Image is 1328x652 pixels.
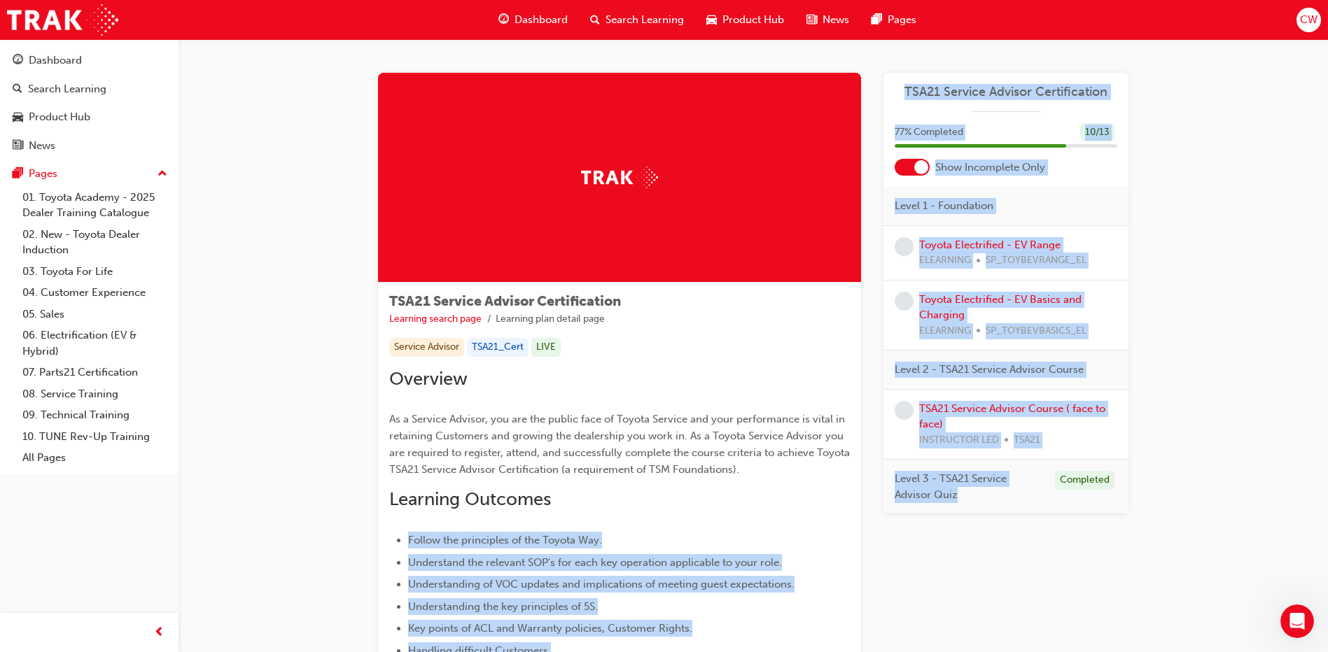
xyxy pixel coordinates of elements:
span: news-icon [806,11,817,29]
div: LIVE [531,338,561,357]
span: guage-icon [498,11,509,29]
span: Understanding of VOC updates and implications of meeting guest expectations. [408,578,795,590]
span: Understand the relevant SOP's for each key operation applicable to your role. [408,556,782,569]
a: Product Hub [6,104,173,130]
a: Search Learning [6,76,173,102]
span: Follow the principles of the Toyota Way. [408,534,602,546]
span: As a Service Advisor, you are the public face of Toyota Service and your performance is vital in ... [389,413,853,476]
span: Key points of ACL and Warranty policies, Customer Rights. [408,622,692,635]
span: News [823,12,849,28]
a: 06. Electrification (EV & Hybrid) [17,325,173,362]
a: 03. Toyota For Life [17,261,173,283]
div: TSA21_Cert [467,338,529,357]
span: prev-icon [154,624,165,642]
iframe: Intercom live chat [1280,604,1314,638]
span: Show Incomplete Only [935,160,1045,176]
span: pages-icon [872,11,882,29]
span: news-icon [13,140,23,153]
a: news-iconNews [795,6,860,34]
span: Learning Outcomes [389,488,551,510]
span: pages-icon [13,168,23,180]
span: Dashboard [515,12,568,28]
a: All Pages [17,447,173,469]
a: Toyota Electrified - EV Range [919,239,1061,251]
span: 77 % Completed [895,125,963,141]
a: Learning search page [389,313,482,325]
span: up-icon [158,165,167,183]
a: TSA21 Service Advisor Certification [895,84,1117,100]
button: Pages [6,161,173,187]
a: 04. Customer Experience [17,282,173,304]
a: pages-iconPages [860,6,928,34]
span: Product Hub [722,12,784,28]
span: car-icon [706,11,717,29]
span: guage-icon [13,55,23,67]
span: learningRecordVerb_NONE-icon [895,237,914,256]
a: 05. Sales [17,304,173,325]
span: Pages [888,12,916,28]
img: Trak [581,166,658,188]
span: Level 2 - TSA21 Service Advisor Course [895,362,1084,378]
span: learningRecordVerb_NONE-icon [895,292,914,311]
div: Search Learning [28,81,106,97]
a: 01. Toyota Academy - 2025 Dealer Training Catalogue [17,187,173,224]
button: CW [1296,8,1321,32]
a: Toyota Electrified - EV Basics and Charging [919,293,1082,322]
span: SP_TOYBEVBASICS_EL [986,323,1086,339]
div: Pages [29,166,57,182]
div: Dashboard [29,52,82,69]
a: 09. Technical Training [17,404,173,426]
a: TSA21 Service Advisor Course ( face to face) [919,402,1105,431]
span: SP_TOYBEVRANGE_EL [986,253,1086,269]
span: CW [1300,12,1317,28]
a: 08. Service Training [17,383,173,405]
span: Level 3 - TSA21 Service Advisor Quiz [895,471,1044,502]
div: 10 / 13 [1080,123,1114,142]
img: Trak [7,4,118,36]
div: Service Advisor [389,338,464,357]
span: INSTRUCTOR LED [919,432,999,448]
button: DashboardSearch LearningProduct HubNews [6,45,173,161]
span: ELEARNING [919,253,971,269]
span: search-icon [590,11,600,29]
a: News [6,133,173,159]
span: Overview [389,368,468,390]
span: Level 1 - Foundation [895,198,993,214]
div: Product Hub [29,109,90,125]
a: 10. TUNE Rev-Up Training [17,426,173,448]
div: Completed [1055,471,1114,490]
span: Understanding the key principles of 5S. [408,600,598,613]
span: Search Learning [606,12,684,28]
a: 02. New - Toyota Dealer Induction [17,224,173,261]
span: learningRecordVerb_NONE-icon [895,401,914,420]
span: TSA21 Service Advisor Certification [389,293,621,309]
a: 07. Parts21 Certification [17,362,173,383]
a: Dashboard [6,48,173,73]
a: search-iconSearch Learning [579,6,695,34]
li: Learning plan detail page [496,311,605,327]
a: car-iconProduct Hub [695,6,795,34]
span: TSA21 [1014,432,1040,448]
div: News [29,138,55,154]
span: search-icon [13,83,22,96]
a: guage-iconDashboard [487,6,579,34]
span: car-icon [13,111,23,124]
span: ELEARNING [919,323,971,339]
